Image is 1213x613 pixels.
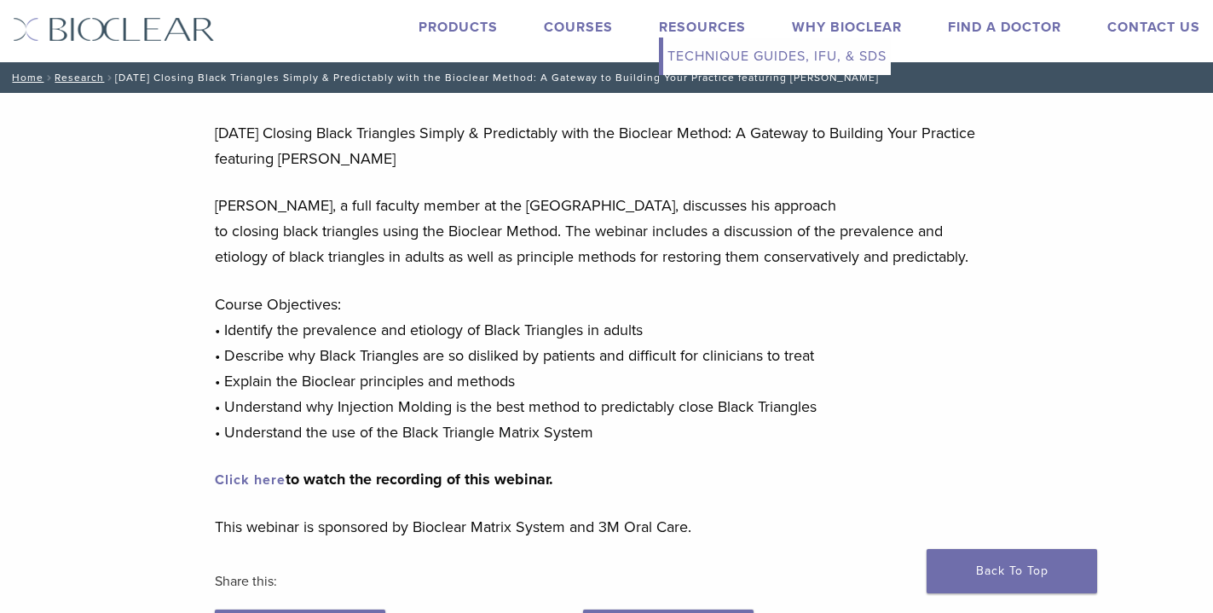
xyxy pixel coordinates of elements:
[215,292,998,445] p: Course Objectives: • Identify the prevalence and etiology of Black Triangles in adults • Describe...
[927,549,1097,593] a: Back To Top
[7,72,43,84] a: Home
[544,19,613,36] a: Courses
[13,17,215,42] img: Bioclear
[55,72,104,84] a: Research
[215,470,553,489] strong: to watch the recording of this webinar.
[419,19,498,36] a: Products
[663,38,891,75] a: Technique Guides, IFU, & SDS
[215,193,998,269] p: [PERSON_NAME], a full faculty member at the [GEOGRAPHIC_DATA], discusses his approach to closing ...
[215,120,998,171] p: [DATE] Closing Black Triangles Simply & Predictably with the Bioclear Method: A Gateway to Buildi...
[215,514,998,540] p: This webinar is sponsored by Bioclear Matrix System and 3M Oral Care.
[792,19,902,36] a: Why Bioclear
[104,73,115,82] span: /
[948,19,1061,36] a: Find A Doctor
[215,561,998,602] h3: Share this:
[659,19,746,36] a: Resources
[215,471,286,489] a: Click here
[1107,19,1200,36] a: Contact Us
[43,73,55,82] span: /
